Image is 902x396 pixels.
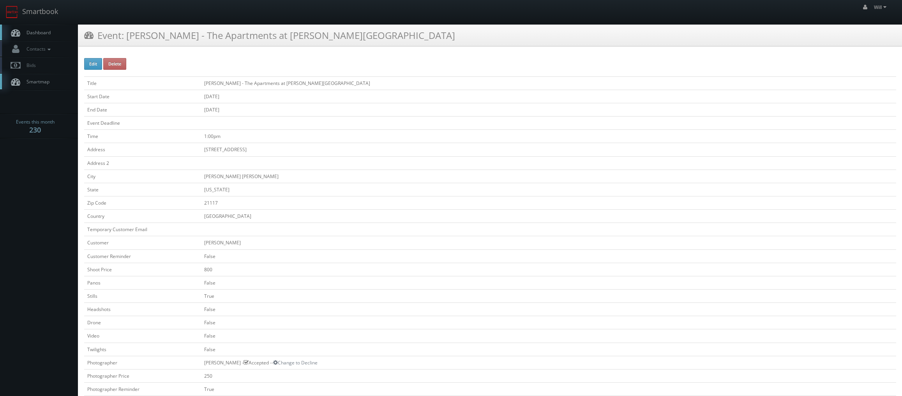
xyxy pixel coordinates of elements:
td: Temporary Customer Email [84,223,201,236]
td: Photographer Reminder [84,382,201,396]
td: Photographer Price [84,369,201,382]
td: [GEOGRAPHIC_DATA] [201,210,896,223]
td: Time [84,130,201,143]
a: Change to Decline [273,359,318,366]
span: Will [874,4,889,11]
td: Event Deadline [84,117,201,130]
td: 1:00pm [201,130,896,143]
td: [DATE] [201,90,896,103]
td: False [201,316,896,329]
td: [US_STATE] [201,183,896,196]
td: [PERSON_NAME] [201,236,896,249]
td: Customer Reminder [84,249,201,263]
td: [DATE] [201,103,896,116]
span: Contacts [23,46,53,52]
td: Panos [84,276,201,289]
span: Smartmap [23,78,49,85]
td: Twilights [84,343,201,356]
td: False [201,249,896,263]
td: End Date [84,103,201,116]
td: Address [84,143,201,156]
td: City [84,170,201,183]
td: Zip Code [84,196,201,209]
td: Country [84,210,201,223]
td: False [201,276,896,289]
span: Events this month [16,118,55,126]
td: 250 [201,369,896,382]
td: False [201,303,896,316]
td: [PERSON_NAME] [PERSON_NAME] [201,170,896,183]
td: Shoot Price [84,263,201,276]
td: Video [84,329,201,343]
img: smartbook-logo.png [6,6,18,18]
span: Dashboard [23,29,51,36]
td: Photographer [84,356,201,369]
td: Start Date [84,90,201,103]
td: Title [84,76,201,90]
td: State [84,183,201,196]
td: Address 2 [84,156,201,170]
td: [STREET_ADDRESS] [201,143,896,156]
button: Delete [103,58,126,70]
td: True [201,382,896,396]
span: Bids [23,62,36,69]
td: 800 [201,263,896,276]
td: [PERSON_NAME] - Accepted -- [201,356,896,369]
td: True [201,289,896,302]
td: Customer [84,236,201,249]
td: False [201,329,896,343]
td: 21117 [201,196,896,209]
td: False [201,343,896,356]
td: Stills [84,289,201,302]
h3: Event: [PERSON_NAME] - The Apartments at [PERSON_NAME][GEOGRAPHIC_DATA] [84,28,455,42]
td: Drone [84,316,201,329]
td: Headshots [84,303,201,316]
strong: 230 [29,125,41,134]
td: [PERSON_NAME] - The Apartments at [PERSON_NAME][GEOGRAPHIC_DATA] [201,76,896,90]
button: Edit [84,58,102,70]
